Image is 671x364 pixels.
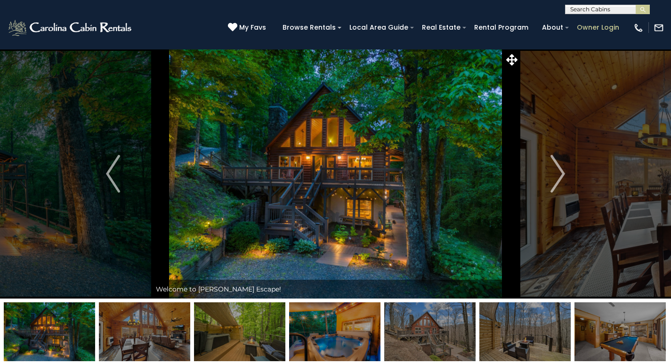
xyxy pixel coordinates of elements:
[384,302,476,361] img: 168122159
[537,20,568,35] a: About
[151,280,520,299] div: Welcome to [PERSON_NAME] Escape!
[633,23,644,33] img: phone-regular-white.png
[551,155,565,193] img: arrow
[345,20,413,35] a: Local Area Guide
[7,18,134,37] img: White-1-2.png
[278,20,340,35] a: Browse Rentals
[654,23,664,33] img: mail-regular-white.png
[239,23,266,32] span: My Favs
[194,302,285,361] img: 168624338
[479,302,571,361] img: 168122142
[75,49,151,299] button: Previous
[574,302,666,361] img: 168122148
[572,20,624,35] a: Owner Login
[228,23,268,33] a: My Favs
[4,302,95,361] img: 168627805
[520,49,596,299] button: Next
[99,302,190,361] img: 168122120
[289,302,380,361] img: 168627807
[106,155,120,193] img: arrow
[469,20,533,35] a: Rental Program
[417,20,465,35] a: Real Estate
